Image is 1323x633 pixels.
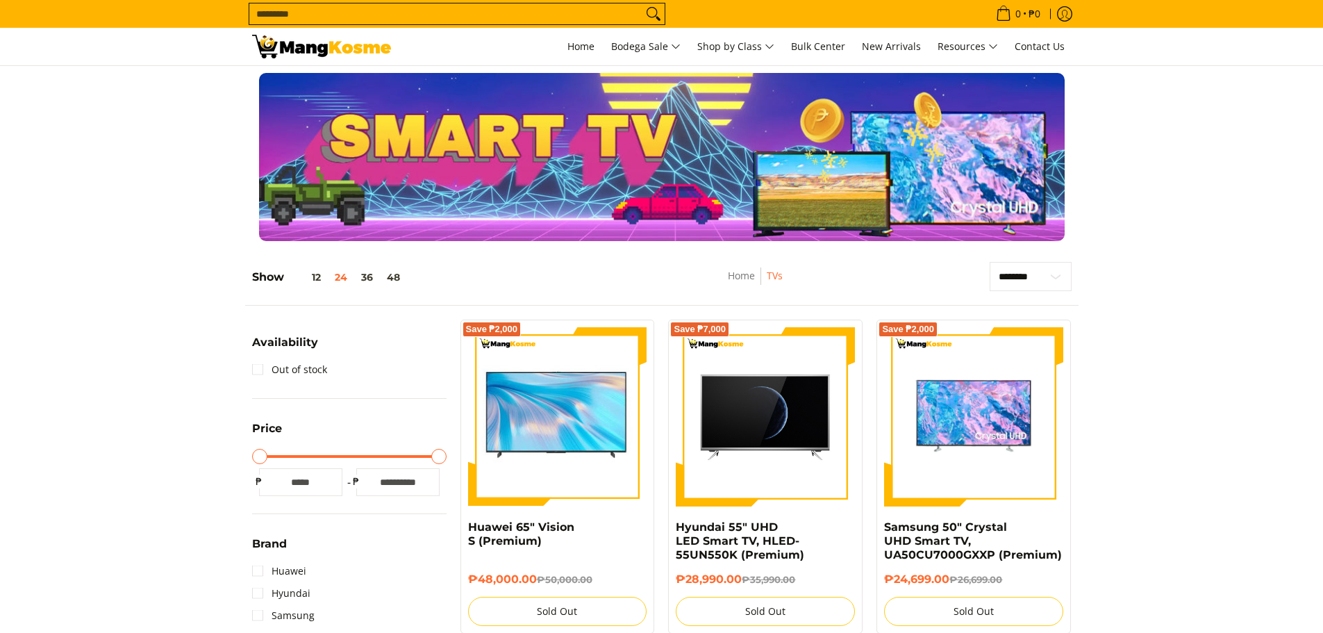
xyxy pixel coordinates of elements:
button: 36 [354,272,380,283]
span: Resources [938,38,998,56]
img: Samsung 50" Crystal UHD Smart TV, UA50CU7000GXXP (Premium) [884,327,1063,507]
a: Huawei [252,560,306,582]
img: huawei-s-65-inch-4k-lcd-display-tv-full-view-mang-kosme [468,334,647,498]
img: TVs - Premium Television Brands l Mang Kosme [252,35,391,58]
a: Bulk Center [784,28,852,65]
a: Out of stock [252,359,327,381]
span: New Arrivals [862,40,921,53]
span: Home [567,40,594,53]
summary: Open [252,539,287,560]
a: Shop by Class [690,28,781,65]
span: Availability [252,337,318,348]
span: Bulk Center [791,40,845,53]
span: ₱0 [1026,9,1042,19]
a: Hyundai 55" UHD LED Smart TV, HLED-55UN550K (Premium) [676,520,804,561]
a: Samsung [252,605,315,627]
nav: Main Menu [405,28,1072,65]
button: Sold Out [884,597,1063,626]
a: Hyundai [252,582,310,605]
summary: Open [252,423,282,445]
span: Contact Us [1015,40,1065,53]
span: Bodega Sale [611,38,681,56]
span: ₱ [252,475,266,488]
span: • [992,6,1045,22]
a: Home [728,269,755,282]
button: Search [642,3,665,24]
span: Save ₱2,000 [466,325,518,334]
a: Bodega Sale [604,28,688,65]
span: Shop by Class [697,38,774,56]
span: 0 [1013,9,1023,19]
button: Sold Out [468,597,647,626]
a: Huawei 65" Vision S (Premium) [468,520,574,548]
del: ₱50,000.00 [537,574,592,585]
button: 24 [328,272,354,283]
img: hyundai-ultra-hd-smart-tv-65-inch-full-view-mang-kosme [676,327,855,507]
button: 48 [380,272,407,283]
a: Samsung 50" Crystal UHD Smart TV, UA50CU7000GXXP (Premium) [884,520,1062,561]
h6: ₱28,990.00 [676,573,855,586]
a: TVs [767,269,783,282]
a: New Arrivals [855,28,928,65]
a: Contact Us [1008,28,1072,65]
del: ₱26,699.00 [949,574,1002,585]
button: 12 [284,272,328,283]
span: ₱ [349,475,363,488]
span: Price [252,423,282,434]
h5: Show [252,270,407,284]
span: Save ₱7,000 [674,325,726,334]
span: Save ₱2,000 [882,325,934,334]
del: ₱35,990.00 [742,574,795,585]
a: Home [560,28,601,65]
button: Sold Out [676,597,855,626]
span: Brand [252,539,287,550]
summary: Open [252,337,318,359]
a: Resources [931,28,1005,65]
h6: ₱48,000.00 [468,573,647,586]
h6: ₱24,699.00 [884,573,1063,586]
nav: Breadcrumbs [649,268,861,299]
